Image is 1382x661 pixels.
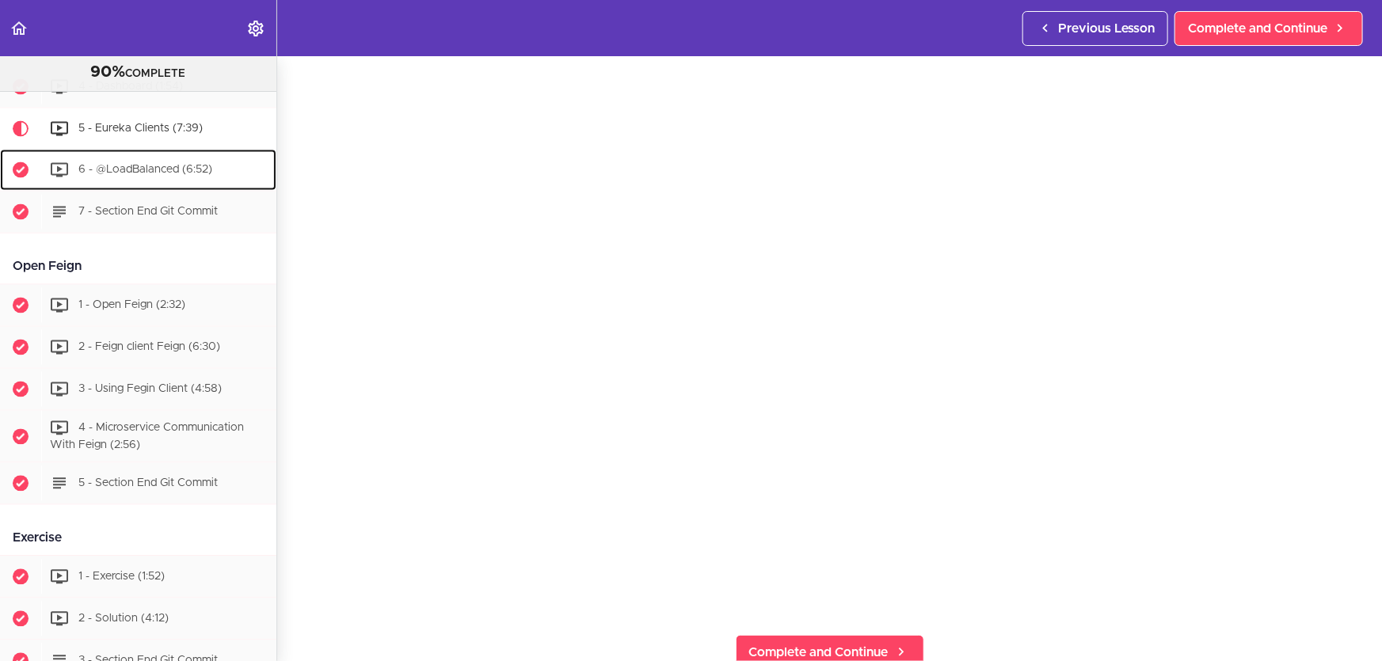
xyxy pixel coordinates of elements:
span: 1 - Open Feign (2:32) [78,299,185,310]
span: 6 - @LoadBalanced (6:52) [78,164,212,175]
span: Previous Lesson [1058,19,1155,38]
span: 7 - Section End Git Commit [78,206,218,217]
span: 5 - Eureka Clients (7:39) [78,123,203,134]
span: 3 - Using Fegin Client (4:58) [78,383,222,394]
span: 90% [91,64,126,80]
span: 1 - Exercise (1:52) [78,572,165,583]
svg: Back to course curriculum [10,19,29,38]
div: COMPLETE [20,63,257,83]
a: Complete and Continue [1175,11,1363,46]
span: 2 - Feign client Feign (6:30) [78,341,220,352]
a: Previous Lesson [1022,11,1168,46]
svg: Settings Menu [246,19,265,38]
span: 5 - Section End Git Commit [78,478,218,489]
iframe: Video Player [309,24,1350,610]
span: 4 - Microservice Communication With Feign (2:56) [50,422,244,451]
span: 2 - Solution (4:12) [78,614,169,625]
span: Complete and Continue [1188,19,1327,38]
